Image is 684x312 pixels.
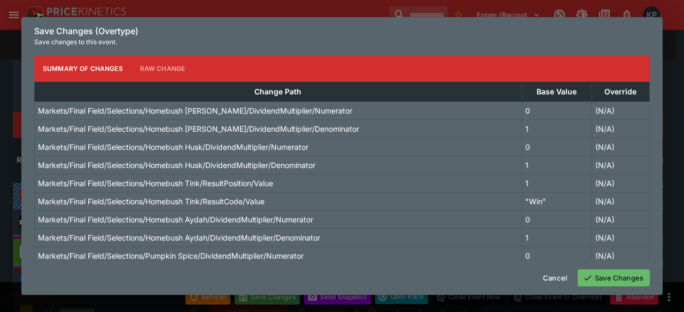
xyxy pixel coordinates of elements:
td: 1 [522,228,592,246]
th: Override [592,82,649,101]
p: Markets/Final Field/Selections/Pumpkin Spice/DividendMultiplier/Numerator [38,250,304,261]
td: (N/A) [592,101,649,119]
h6: Save Changes (Overtype) [34,26,650,37]
td: 0 [522,101,592,119]
p: Markets/Final Field/Selections/Homebush [PERSON_NAME]/DividendMultiplier/Denominator [38,123,359,134]
button: Raw Change [131,56,194,82]
td: 0 [522,246,592,265]
p: Markets/Final Field/Selections/Homebush Aydah/DividendMultiplier/Numerator [38,214,313,225]
p: Markets/Final Field/Selections/Homebush Tink/ResultCode/Value [38,196,265,207]
p: Markets/Final Field/Selections/Homebush Husk/DividendMultiplier/Numerator [38,141,308,153]
td: (N/A) [592,119,649,138]
td: 1 [522,174,592,192]
button: Cancel [537,269,573,286]
td: (N/A) [592,174,649,192]
td: 1 [522,156,592,174]
p: Save changes to this event. [34,37,650,47]
td: (N/A) [592,246,649,265]
td: (N/A) [592,228,649,246]
td: (N/A) [592,138,649,156]
p: Markets/Final Field/Selections/Homebush Husk/DividendMultiplier/Denominator [38,159,315,171]
td: 1 [522,119,592,138]
td: (N/A) [592,210,649,228]
p: Markets/Final Field/Selections/Homebush Aydah/DividendMultiplier/Denominator [38,232,320,243]
button: Save Changes [578,269,650,286]
td: (N/A) [592,192,649,210]
button: Summary of Changes [34,56,131,82]
th: Change Path [35,82,522,101]
td: (N/A) [592,156,649,174]
p: Markets/Final Field/Selections/Homebush [PERSON_NAME]/DividendMultiplier/Numerator [38,105,352,116]
th: Base Value [522,82,592,101]
td: "Win" [522,192,592,210]
p: Markets/Final Field/Selections/Homebush Tink/ResultPosition/Value [38,178,273,189]
td: 0 [522,210,592,228]
td: 0 [522,138,592,156]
